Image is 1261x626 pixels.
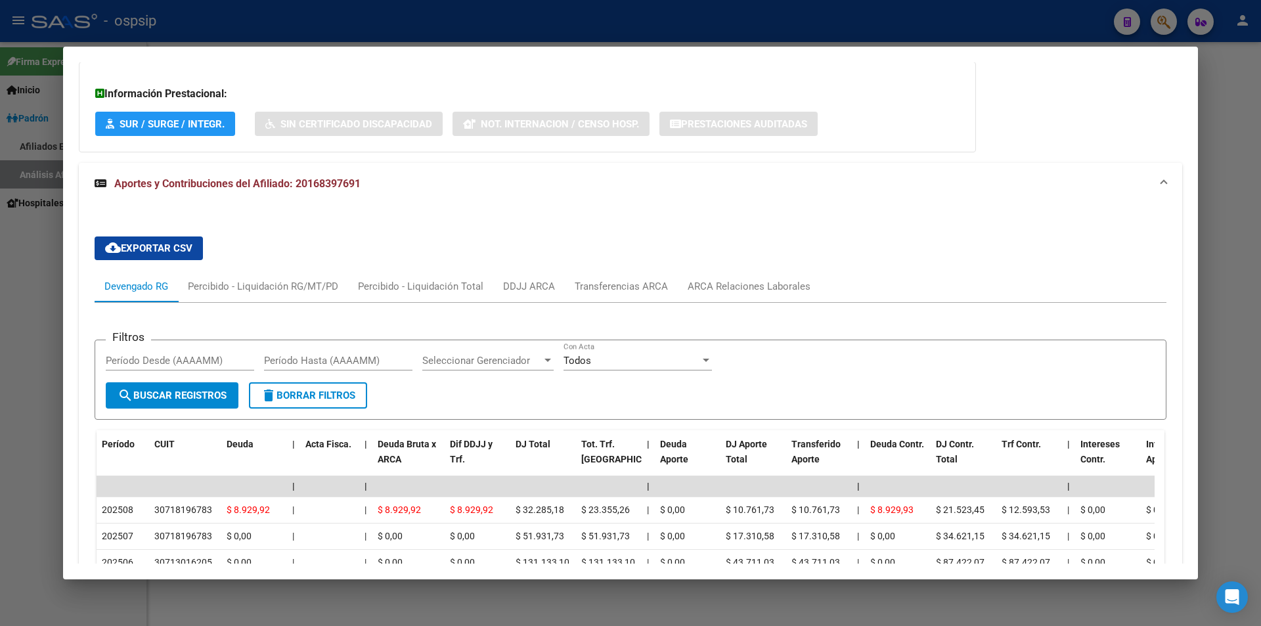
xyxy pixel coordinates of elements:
[102,439,135,449] span: Período
[1080,557,1105,568] span: $ 0,00
[154,529,212,544] div: 30718196783
[1067,439,1070,449] span: |
[852,430,865,488] datatable-header-cell: |
[659,112,818,136] button: Prestaciones Auditadas
[305,439,351,449] span: Acta Fisca.
[1075,430,1141,488] datatable-header-cell: Intereses Contr.
[936,504,984,515] span: $ 21.523,45
[365,481,367,491] span: |
[1067,557,1069,568] span: |
[681,118,807,130] span: Prestaciones Auditadas
[1146,439,1185,464] span: Intereses Aporte
[516,531,564,541] span: $ 51.931,73
[870,557,895,568] span: $ 0,00
[857,504,859,515] span: |
[292,439,295,449] span: |
[287,430,300,488] datatable-header-cell: |
[726,439,767,464] span: DJ Aporte Total
[726,557,774,568] span: $ 43.711,03
[791,531,840,541] span: $ 17.310,58
[227,531,252,541] span: $ 0,00
[227,504,270,515] span: $ 8.929,92
[292,481,295,491] span: |
[791,557,840,568] span: $ 43.711,03
[1062,430,1075,488] datatable-header-cell: |
[292,557,294,568] span: |
[102,557,133,568] span: 202506
[453,112,650,136] button: Not. Internacion / Censo Hosp.
[118,390,227,401] span: Buscar Registros
[221,430,287,488] datatable-header-cell: Deuda
[516,504,564,515] span: $ 32.285,18
[102,531,133,541] span: 202507
[1080,531,1105,541] span: $ 0,00
[865,430,931,488] datatable-header-cell: Deuda Contr.
[104,279,168,294] div: Devengado RG
[857,531,859,541] span: |
[1146,557,1171,568] span: $ 0,00
[95,112,235,136] button: SUR / SURGE / INTEGR.
[365,531,366,541] span: |
[660,531,685,541] span: $ 0,00
[581,557,635,568] span: $ 131.133,10
[378,439,436,464] span: Deuda Bruta x ARCA
[450,504,493,515] span: $ 8.929,92
[255,112,443,136] button: Sin Certificado Discapacidad
[249,382,367,409] button: Borrar Filtros
[516,439,550,449] span: DJ Total
[660,439,688,464] span: Deuda Aporte
[647,557,649,568] span: |
[720,430,786,488] datatable-header-cell: DJ Aporte Total
[106,382,238,409] button: Buscar Registros
[936,439,974,464] span: DJ Contr. Total
[996,430,1062,488] datatable-header-cell: Trf Contr.
[1146,531,1171,541] span: $ 0,00
[1080,504,1105,515] span: $ 0,00
[870,504,914,515] span: $ 8.929,93
[300,430,359,488] datatable-header-cell: Acta Fisca.
[378,557,403,568] span: $ 0,00
[378,531,403,541] span: $ 0,00
[114,177,361,190] span: Aportes y Contribuciones del Afiliado: 20168397691
[581,504,630,515] span: $ 23.355,26
[516,557,569,568] span: $ 131.133,10
[102,504,133,515] span: 202508
[870,531,895,541] span: $ 0,00
[936,557,984,568] span: $ 87.422,07
[647,504,649,515] span: |
[1216,581,1248,613] div: Open Intercom Messenger
[227,557,252,568] span: $ 0,00
[154,439,175,449] span: CUIT
[647,531,649,541] span: |
[647,481,650,491] span: |
[1141,430,1206,488] datatable-header-cell: Intereses Aporte
[149,430,221,488] datatable-header-cell: CUIT
[1002,531,1050,541] span: $ 34.621,15
[97,430,149,488] datatable-header-cell: Período
[120,118,225,130] span: SUR / SURGE / INTEGR.
[1002,504,1050,515] span: $ 12.593,53
[365,439,367,449] span: |
[105,242,192,254] span: Exportar CSV
[1067,531,1069,541] span: |
[575,279,668,294] div: Transferencias ARCA
[118,388,133,403] mat-icon: search
[870,439,924,449] span: Deuda Contr.
[292,531,294,541] span: |
[188,279,338,294] div: Percibido - Liquidación RG/MT/PD
[105,240,121,256] mat-icon: cloud_download
[726,531,774,541] span: $ 17.310,58
[95,236,203,260] button: Exportar CSV
[660,557,685,568] span: $ 0,00
[564,355,591,367] span: Todos
[857,439,860,449] span: |
[642,430,655,488] datatable-header-cell: |
[261,388,277,403] mat-icon: delete
[106,330,151,344] h3: Filtros
[358,279,483,294] div: Percibido - Liquidación Total
[95,86,960,102] h3: Información Prestacional:
[481,118,639,130] span: Not. Internacion / Censo Hosp.
[726,504,774,515] span: $ 10.761,73
[1067,504,1069,515] span: |
[688,279,810,294] div: ARCA Relaciones Laborales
